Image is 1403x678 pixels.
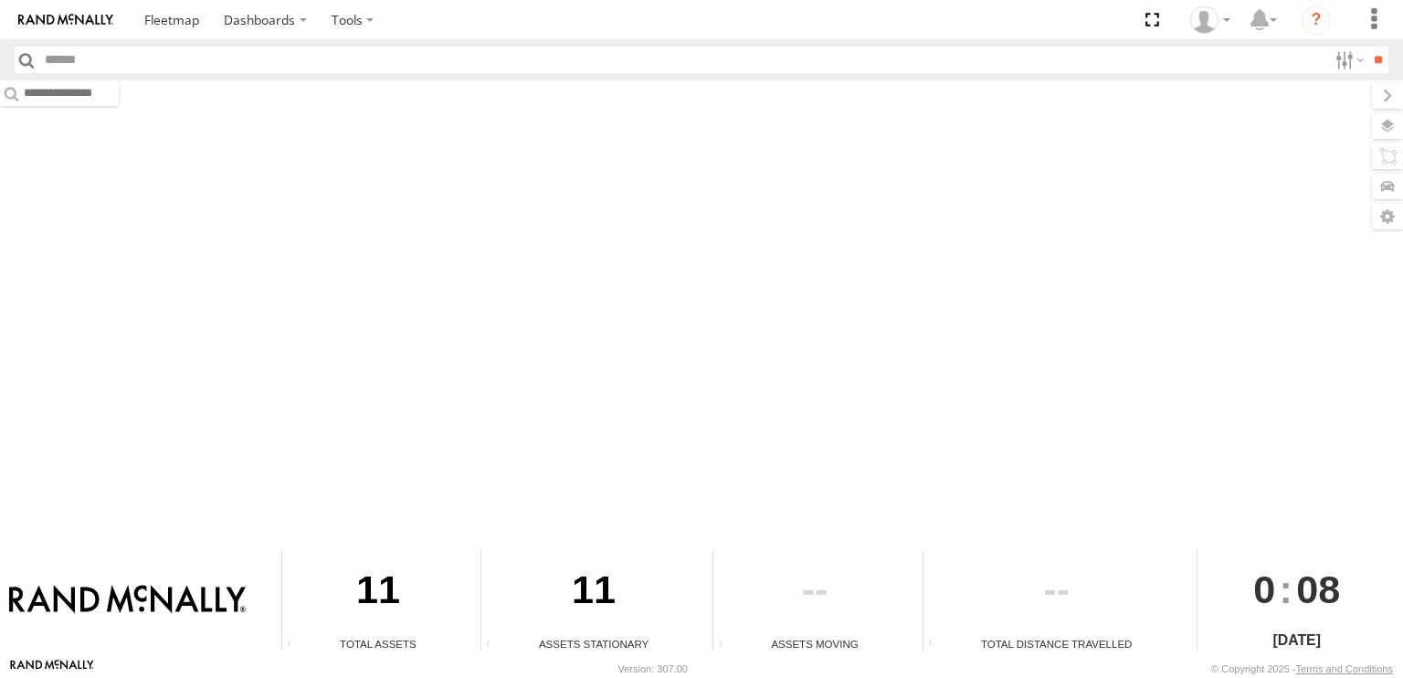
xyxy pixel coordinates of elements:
div: [DATE] [1197,630,1397,652]
div: Total Distance Travelled [923,636,1190,652]
div: 11 [282,550,474,636]
i: ? [1302,5,1331,35]
div: Total number of assets current stationary. [481,638,509,652]
span: 08 [1296,550,1340,629]
label: Map Settings [1372,204,1403,229]
div: : [1197,550,1397,629]
div: Valeo Dash [1184,6,1237,34]
div: Total Assets [282,636,474,652]
a: Visit our Website [10,660,94,678]
img: rand-logo.svg [18,14,113,26]
label: Search Filter Options [1328,47,1367,73]
div: Assets Stationary [481,636,706,652]
div: Total number of Enabled Assets [282,638,310,652]
div: © Copyright 2025 - [1211,663,1393,674]
span: 0 [1253,550,1275,629]
div: Total distance travelled by all assets within specified date range and applied filters [923,638,951,652]
a: Terms and Conditions [1296,663,1393,674]
div: Total number of assets current in transit. [713,638,741,652]
div: 11 [481,550,706,636]
img: Rand McNally [9,585,246,616]
div: Assets Moving [713,636,915,652]
div: Version: 307.00 [618,663,688,674]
